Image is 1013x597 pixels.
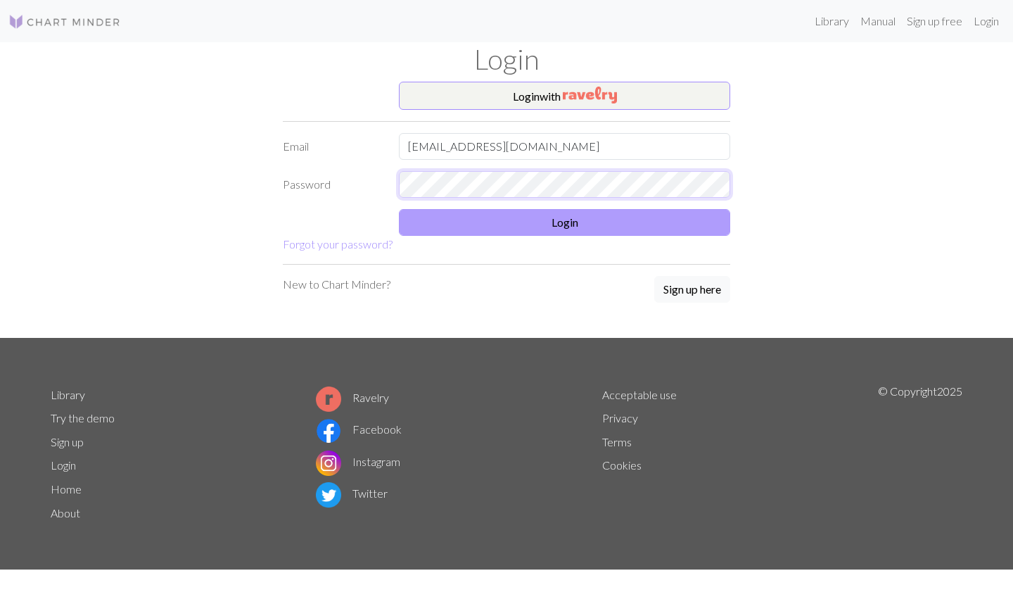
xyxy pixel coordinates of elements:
[42,42,971,76] h1: Login
[51,435,84,448] a: Sign up
[654,276,730,304] a: Sign up here
[51,411,115,425] a: Try the demo
[602,388,677,401] a: Acceptable use
[8,13,121,30] img: Logo
[51,482,82,496] a: Home
[654,276,730,303] button: Sign up here
[283,237,393,251] a: Forgot your password?
[316,418,341,444] img: Facebook logo
[602,458,642,472] a: Cookies
[316,422,402,436] a: Facebook
[316,455,400,468] a: Instagram
[602,435,632,448] a: Terms
[316,387,341,412] img: Ravelry logo
[316,486,388,500] a: Twitter
[51,458,76,472] a: Login
[809,7,855,35] a: Library
[968,7,1005,35] a: Login
[316,451,341,476] img: Instagram logo
[901,7,968,35] a: Sign up free
[274,133,390,160] label: Email
[855,7,901,35] a: Manual
[399,209,730,236] button: Login
[316,391,389,404] a: Ravelry
[399,82,730,110] button: Loginwith
[316,482,341,508] img: Twitter logo
[274,171,390,198] label: Password
[878,383,962,525] p: © Copyright 2025
[51,506,80,520] a: About
[602,411,638,425] a: Privacy
[283,276,390,293] p: New to Chart Minder?
[563,87,617,103] img: Ravelry
[51,388,85,401] a: Library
